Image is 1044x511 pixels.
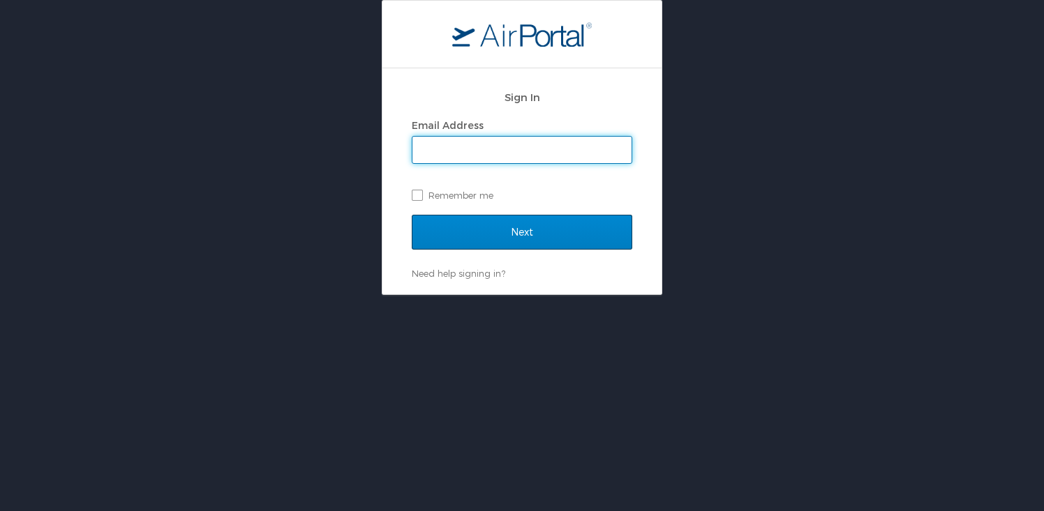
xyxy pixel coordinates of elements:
[412,185,632,206] label: Remember me
[412,119,484,131] label: Email Address
[412,215,632,250] input: Next
[452,22,592,47] img: logo
[412,89,632,105] h2: Sign In
[412,268,505,279] a: Need help signing in?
